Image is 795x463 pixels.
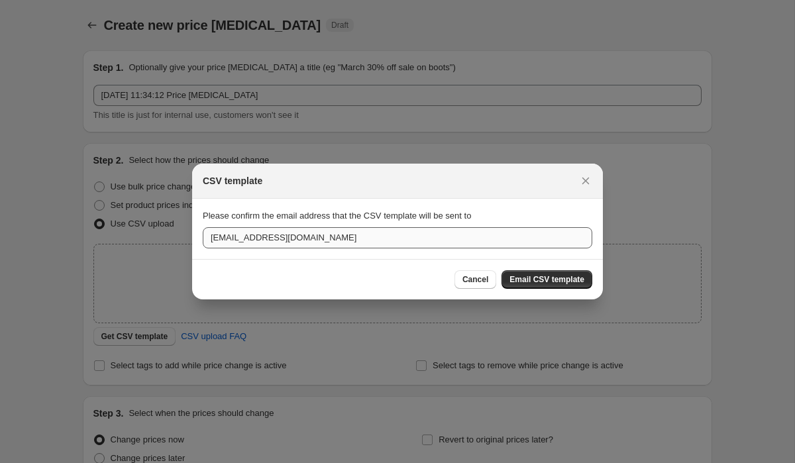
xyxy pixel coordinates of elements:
[454,270,496,289] button: Cancel
[576,172,595,190] button: Close
[462,274,488,285] span: Cancel
[203,174,262,187] h2: CSV template
[502,270,592,289] button: Email CSV template
[509,274,584,285] span: Email CSV template
[203,211,471,221] span: Please confirm the email address that the CSV template will be sent to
